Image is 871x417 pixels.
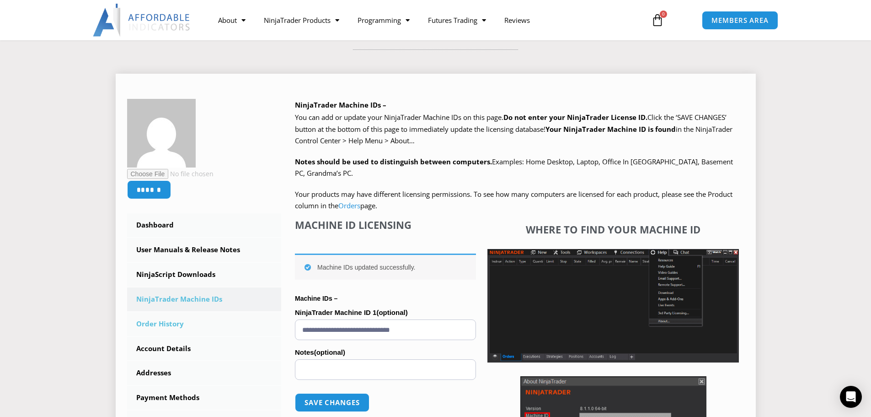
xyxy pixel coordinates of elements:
h4: Machine ID Licensing [295,219,476,231]
button: Save changes [295,393,369,412]
span: Click the ‘SAVE CHANGES’ button at the bottom of this page to immediately update the licensing da... [295,113,732,145]
strong: Machine IDs – [295,295,337,302]
a: Payment Methods [127,386,282,410]
nav: Menu [209,10,641,31]
a: Account Details [127,337,282,361]
span: MEMBERS AREA [711,17,769,24]
span: Your products may have different licensing permissions. To see how many computers are licensed fo... [295,190,732,211]
a: Programming [348,10,419,31]
img: ad01a6a2404d70a7d275e87b350caf41840b6ee7013ab63f83aa69b0195ea06a [127,99,196,168]
div: Machine IDs updated successfully. [295,254,476,280]
div: Open Intercom Messenger [840,386,862,408]
a: NinjaScript Downloads [127,263,282,287]
a: Reviews [495,10,539,31]
b: Do not enter your NinjaTrader License ID. [503,113,647,122]
label: Notes [295,346,476,359]
strong: Notes should be used to distinguish between computers. [295,157,492,166]
span: (optional) [376,309,407,316]
b: NinjaTrader Machine IDs – [295,100,386,109]
a: Addresses [127,361,282,385]
label: NinjaTrader Machine ID 1 [295,306,476,320]
span: (optional) [314,348,345,356]
a: About [209,10,255,31]
a: Order History [127,312,282,336]
img: LogoAI | Affordable Indicators – NinjaTrader [93,4,191,37]
a: Dashboard [127,213,282,237]
img: Screenshot 2025-01-17 1155544 | Affordable Indicators – NinjaTrader [487,249,739,363]
a: NinjaTrader Machine IDs [127,287,282,311]
a: Orders [338,201,360,210]
a: MEMBERS AREA [702,11,778,30]
strong: Your NinjaTrader Machine ID is found [545,125,676,134]
a: NinjaTrader Products [255,10,348,31]
span: You can add or update your NinjaTrader Machine IDs on this page. [295,113,503,122]
span: Examples: Home Desktop, Laptop, Office In [GEOGRAPHIC_DATA], Basement PC, Grandma’s PC. [295,157,733,178]
a: Futures Trading [419,10,495,31]
span: 0 [660,11,667,18]
a: 0 [637,7,678,33]
a: User Manuals & Release Notes [127,238,282,262]
h4: Where to find your Machine ID [487,223,739,235]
